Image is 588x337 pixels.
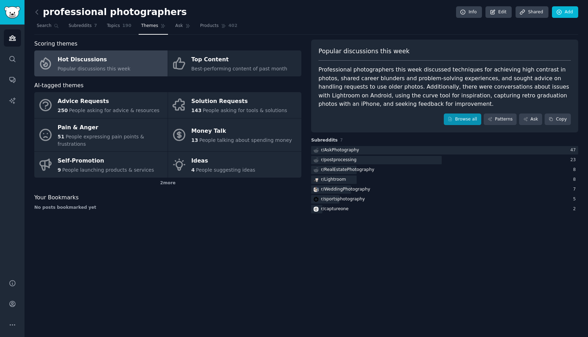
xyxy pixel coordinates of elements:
[311,176,578,184] a: Lightroomr/Lightroom8
[321,157,357,163] div: r/ postprocessing
[58,66,131,71] span: Popular discussions this week
[314,187,318,192] img: WeddingPhotography
[69,108,159,113] span: People asking for advice & resources
[191,54,287,66] div: Top Content
[34,205,301,211] div: No posts bookmarked yet
[58,156,154,167] div: Self-Promotion
[573,196,578,202] div: 5
[484,114,517,125] a: Patterns
[200,23,219,29] span: Products
[314,207,318,212] img: captureone
[198,20,240,35] a: Products402
[58,167,61,173] span: 9
[318,66,571,109] div: Professional photographers this week discussed techniques for achieving high contrast in photos, ...
[573,167,578,173] div: 8
[516,6,548,18] a: Shared
[321,206,349,212] div: r/ captureone
[321,177,346,183] div: r/ Lightroom
[107,23,120,29] span: Topics
[311,166,578,174] a: r/RealEstatePhotography8
[34,20,61,35] a: Search
[168,152,301,178] a: Ideas4People suggesting ideas
[570,147,578,153] div: 47
[191,156,255,167] div: Ideas
[444,114,481,125] a: Browse all
[34,118,168,152] a: Pain & Anger51People expressing pain points & frustrations
[321,186,370,193] div: r/ WeddingPhotography
[321,196,365,202] div: r/ sportsphotography
[485,6,512,18] a: Edit
[191,126,292,137] div: Money Talk
[58,134,144,147] span: People expressing pain points & frustrations
[196,167,255,173] span: People suggesting ideas
[62,167,154,173] span: People launching products & services
[191,167,195,173] span: 4
[199,137,292,143] span: People talking about spending money
[168,92,301,118] a: Solution Requests143People asking for tools & solutions
[311,146,578,155] a: r/AskPhotography47
[191,66,287,71] span: Best-performing content of past month
[318,47,409,56] span: Popular discussions this week
[311,195,578,204] a: sportsphotographyr/sportsphotography5
[139,20,168,35] a: Themes
[311,185,578,194] a: WeddingPhotographyr/WeddingPhotography7
[58,134,64,139] span: 51
[122,23,132,29] span: 190
[573,177,578,183] div: 8
[340,138,343,143] span: 7
[203,108,287,113] span: People asking for tools & solutions
[34,92,168,118] a: Advice Requests250People asking for advice & resources
[191,96,287,107] div: Solution Requests
[34,152,168,178] a: Self-Promotion9People launching products & services
[314,197,318,202] img: sportsphotography
[34,193,79,202] span: Your Bookmarks
[58,54,131,66] div: Hot Discussions
[519,114,542,125] a: Ask
[58,122,164,133] div: Pain & Anger
[168,50,301,76] a: Top ContentBest-performing content of past month
[58,108,68,113] span: 250
[34,40,77,48] span: Scoring themes
[175,23,183,29] span: Ask
[456,6,482,18] a: Info
[573,186,578,193] div: 7
[191,108,202,113] span: 143
[34,7,187,18] h2: professional photographers
[321,147,359,153] div: r/ AskPhotography
[311,137,338,144] span: Subreddits
[311,205,578,214] a: captureoner/captureone2
[314,177,318,182] img: Lightroom
[168,118,301,152] a: Money Talk13People talking about spending money
[34,50,168,76] a: Hot DiscussionsPopular discussions this week
[37,23,51,29] span: Search
[141,23,158,29] span: Themes
[34,81,84,90] span: AI-tagged themes
[58,96,160,107] div: Advice Requests
[34,178,301,189] div: 2 more
[4,6,20,19] img: GummySearch logo
[94,23,97,29] span: 7
[311,156,578,165] a: r/postprocessing23
[570,157,578,163] div: 23
[191,137,198,143] span: 13
[104,20,134,35] a: Topics190
[69,23,92,29] span: Subreddits
[66,20,99,35] a: Subreddits7
[173,20,193,35] a: Ask
[229,23,238,29] span: 402
[545,114,571,125] button: Copy
[552,6,578,18] a: Add
[321,167,374,173] div: r/ RealEstatePhotography
[573,206,578,212] div: 2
